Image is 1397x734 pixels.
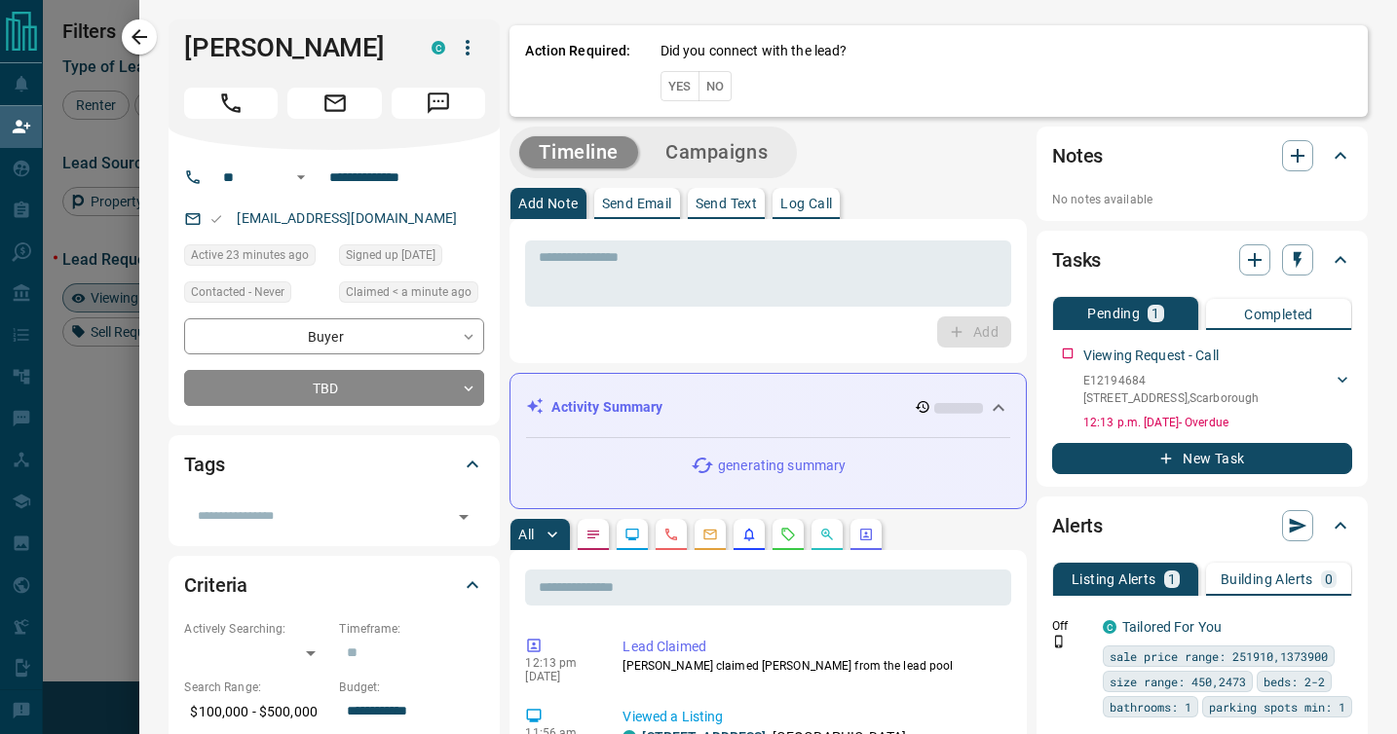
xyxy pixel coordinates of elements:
p: [PERSON_NAME] claimed [PERSON_NAME] from the lead pool [623,657,1003,675]
p: 12:13 pm [525,656,593,670]
button: Timeline [519,136,638,168]
p: 12:13 p.m. [DATE] - Overdue [1083,414,1352,431]
div: Sat Jul 29 2017 [339,244,484,272]
h1: [PERSON_NAME] [184,32,402,63]
div: Tags [184,441,484,488]
div: Activity Summary [526,389,1010,425]
button: Campaigns [646,136,787,168]
p: 0 [1325,572,1333,586]
p: Listing Alerts [1072,572,1156,586]
span: beds: 2-2 [1264,672,1325,691]
p: [STREET_ADDRESS] , Scarborough [1083,389,1259,407]
p: Activity Summary [551,397,662,418]
a: [EMAIL_ADDRESS][DOMAIN_NAME] [237,210,457,226]
span: bathrooms: 1 [1110,697,1191,716]
p: Add Note [518,197,578,210]
button: Open [289,165,313,189]
p: Did you connect with the lead? [661,41,848,61]
p: 1 [1152,307,1159,320]
p: Send Email [602,197,672,210]
p: generating summary [718,456,846,476]
a: Tailored For You [1122,619,1222,635]
div: TBD [184,370,484,406]
p: $100,000 - $500,000 [184,696,329,728]
span: size range: 450,2473 [1110,672,1246,691]
button: New Task [1052,443,1352,474]
div: Buyer [184,318,484,354]
span: Message [392,88,485,119]
svg: Requests [780,527,796,542]
div: E12194684[STREET_ADDRESS],Scarborough [1083,368,1352,411]
div: condos.ca [432,41,445,55]
h2: Criteria [184,569,247,601]
svg: Opportunities [819,527,835,542]
div: Sun Aug 17 2025 [339,281,484,309]
p: Viewing Request - Call [1083,346,1219,366]
span: Email [287,88,381,119]
p: Budget: [339,679,484,696]
p: Viewed a Listing [623,707,1003,727]
svg: Agent Actions [858,527,874,542]
p: Action Required: [525,41,630,101]
span: Active 23 minutes ago [191,245,309,265]
h2: Alerts [1052,510,1103,541]
p: Lead Claimed [623,637,1003,657]
span: sale price range: 251910,1373900 [1110,646,1328,666]
div: Alerts [1052,502,1352,549]
p: Send Text [696,197,758,210]
p: Log Call [780,197,832,210]
svg: Email Valid [209,212,223,226]
div: Tasks [1052,237,1352,283]
h2: Tags [184,449,224,480]
button: No [698,71,733,101]
svg: Push Notification Only [1052,635,1066,648]
span: Signed up [DATE] [346,245,435,265]
p: [DATE] [525,670,593,683]
button: Yes [661,71,699,101]
svg: Notes [585,527,601,542]
svg: Listing Alerts [741,527,757,542]
p: Off [1052,617,1091,635]
div: Notes [1052,132,1352,179]
p: Actively Searching: [184,620,329,638]
p: Completed [1244,308,1313,321]
p: Building Alerts [1221,572,1313,586]
span: Claimed < a minute ago [346,282,472,302]
button: Open [450,503,477,531]
svg: Calls [663,527,679,542]
h2: Notes [1052,140,1103,171]
span: parking spots min: 1 [1209,697,1345,716]
p: E12194684 [1083,372,1259,389]
svg: Lead Browsing Activity [624,527,640,542]
p: Timeframe: [339,620,484,638]
h2: Tasks [1052,244,1101,275]
span: Call [184,88,278,119]
span: Contacted - Never [191,282,284,302]
div: condos.ca [1103,620,1116,634]
div: Sun Aug 17 2025 [184,244,329,272]
svg: Emails [702,527,718,542]
p: Pending [1087,307,1140,320]
p: 1 [1168,572,1176,586]
p: Search Range: [184,679,329,696]
div: Criteria [184,562,484,608]
p: All [518,528,534,541]
p: No notes available [1052,191,1352,208]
